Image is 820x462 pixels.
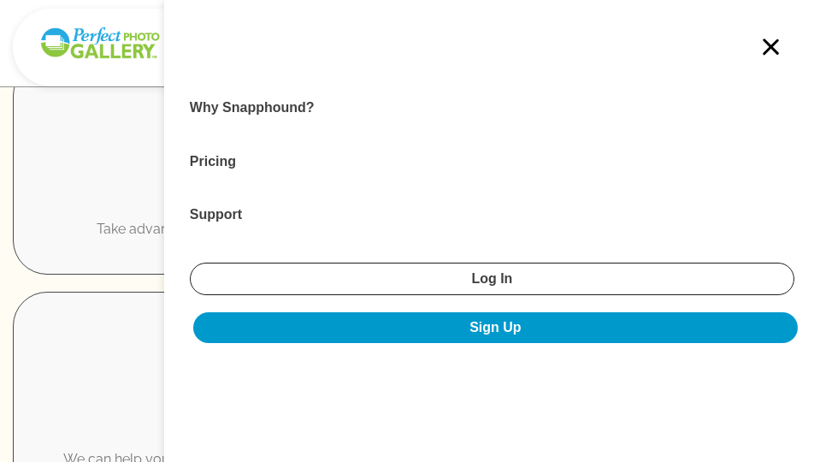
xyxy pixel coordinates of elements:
img: Snapphound Logo [38,26,162,61]
a: Log In [190,263,794,295]
h5: Deepen Community Connection [48,182,772,206]
a: Support [190,207,242,222]
a: Pricing [190,154,236,169]
a: Sign Up [193,312,798,343]
a: Why Snapphound? [190,100,315,115]
h5: Create More Value [48,412,772,436]
p: Take advantage of high community photo interest to keep your community engaged all year round. [48,219,772,240]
